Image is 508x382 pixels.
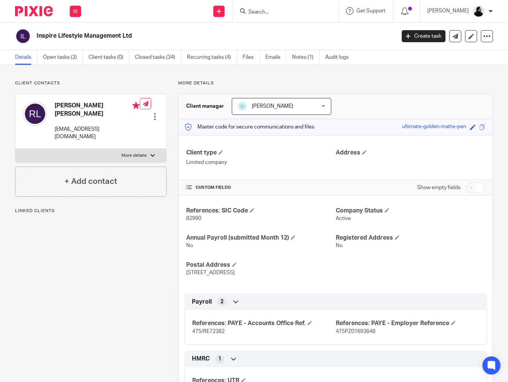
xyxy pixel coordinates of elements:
label: Show empty fields [417,184,461,191]
span: [PERSON_NAME] [252,104,293,109]
p: Client contacts [15,80,167,86]
p: [PERSON_NAME] [427,7,469,15]
h3: Client manager [186,102,224,110]
img: svg%3E [15,28,31,44]
a: Audit logs [325,50,354,65]
p: Limited company [186,159,335,166]
a: Closed tasks (34) [135,50,181,65]
span: Active [336,216,351,221]
a: Details [15,50,37,65]
span: 82990 [186,216,201,221]
h4: Address [336,149,485,157]
h4: Company Status [336,207,485,215]
p: Linked clients [15,208,167,214]
span: 475/RE72382 [192,329,225,334]
span: 2 [220,298,223,306]
a: Emails [265,50,286,65]
a: Recurring tasks (4) [187,50,237,65]
img: PHOTO-2023-03-20-11-06-28%203.jpg [473,5,485,17]
a: Open tasks (2) [43,50,83,65]
h4: Registered Address [336,234,485,242]
h4: References: PAYE - Accounts Office Ref. [192,319,335,327]
h4: Postal Address [186,261,335,269]
span: No [336,243,343,248]
a: Notes (1) [292,50,320,65]
h4: Annual Payroll (submitted Month 12) [186,234,335,242]
span: 475PZ01693648 [336,329,375,334]
i: Primary [132,102,140,109]
img: Logo.png [238,102,247,111]
p: [EMAIL_ADDRESS][DOMAIN_NAME] [55,125,140,141]
a: Create task [402,30,445,42]
p: More details [121,153,147,159]
p: Master code for secure communications and files [184,123,314,131]
h4: CUSTOM FIELDS [186,185,335,191]
h4: References: PAYE - Employer Reference [336,319,479,327]
a: Files [243,50,260,65]
span: 1 [218,355,221,363]
div: ultimate-golden-matte-pen [402,123,466,131]
input: Search [248,9,315,16]
p: More details [178,80,493,86]
span: HMRC [192,355,210,363]
h2: Inspire Lifestyle Management Ltd [37,32,320,40]
span: [STREET_ADDRESS] [186,270,235,275]
h4: References: SIC Code [186,207,335,215]
img: svg%3E [23,102,47,126]
img: Pixie [15,6,53,16]
span: Payroll [192,298,212,306]
h4: Client type [186,149,335,157]
span: No [186,243,193,248]
h4: + Add contact [64,176,117,187]
span: Get Support [357,8,386,14]
a: Client tasks (0) [89,50,129,65]
h4: [PERSON_NAME] [PERSON_NAME] [55,102,140,118]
